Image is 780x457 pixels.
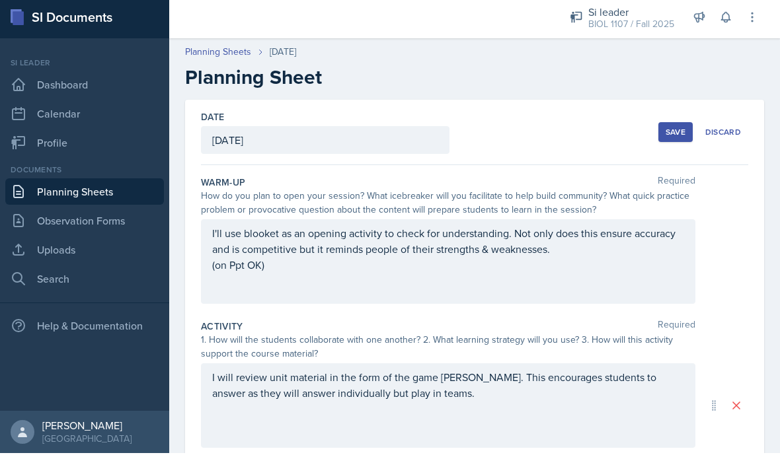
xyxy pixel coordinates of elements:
span: Required [658,180,695,193]
div: Discard [705,131,741,141]
div: [DATE] [270,49,296,63]
div: Si leader [588,8,674,24]
div: BIOL 1107 / Fall 2025 [588,21,674,35]
div: [GEOGRAPHIC_DATA] [42,436,132,449]
label: Activity [201,324,243,337]
span: Required [658,324,695,337]
div: Si leader [5,61,164,73]
div: Documents [5,168,164,180]
p: I'll use blooket as an opening activity to check for understanding. Not only does this ensure acc... [212,229,684,261]
div: How do you plan to open your session? What icebreaker will you facilitate to help build community... [201,193,695,221]
p: (on Ppt OK) [212,261,684,277]
div: Save [666,131,685,141]
label: Warm-Up [201,180,245,193]
a: Planning Sheets [185,49,251,63]
button: Discard [698,126,748,146]
a: Planning Sheets [5,182,164,209]
a: Uploads [5,240,164,267]
a: Observation Forms [5,211,164,238]
a: Profile [5,133,164,160]
label: Date [201,114,224,127]
button: Save [658,126,693,146]
a: Search [5,269,164,296]
div: [PERSON_NAME] [42,423,132,436]
a: Dashboard [5,75,164,102]
div: 1. How will the students collaborate with one another? 2. What learning strategy will you use? 3.... [201,337,695,365]
a: Calendar [5,104,164,131]
p: I will review unit material in the form of the game [PERSON_NAME]. This encourages students to an... [212,373,684,405]
div: Help & Documentation [5,316,164,343]
h2: Planning Sheet [185,69,764,93]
